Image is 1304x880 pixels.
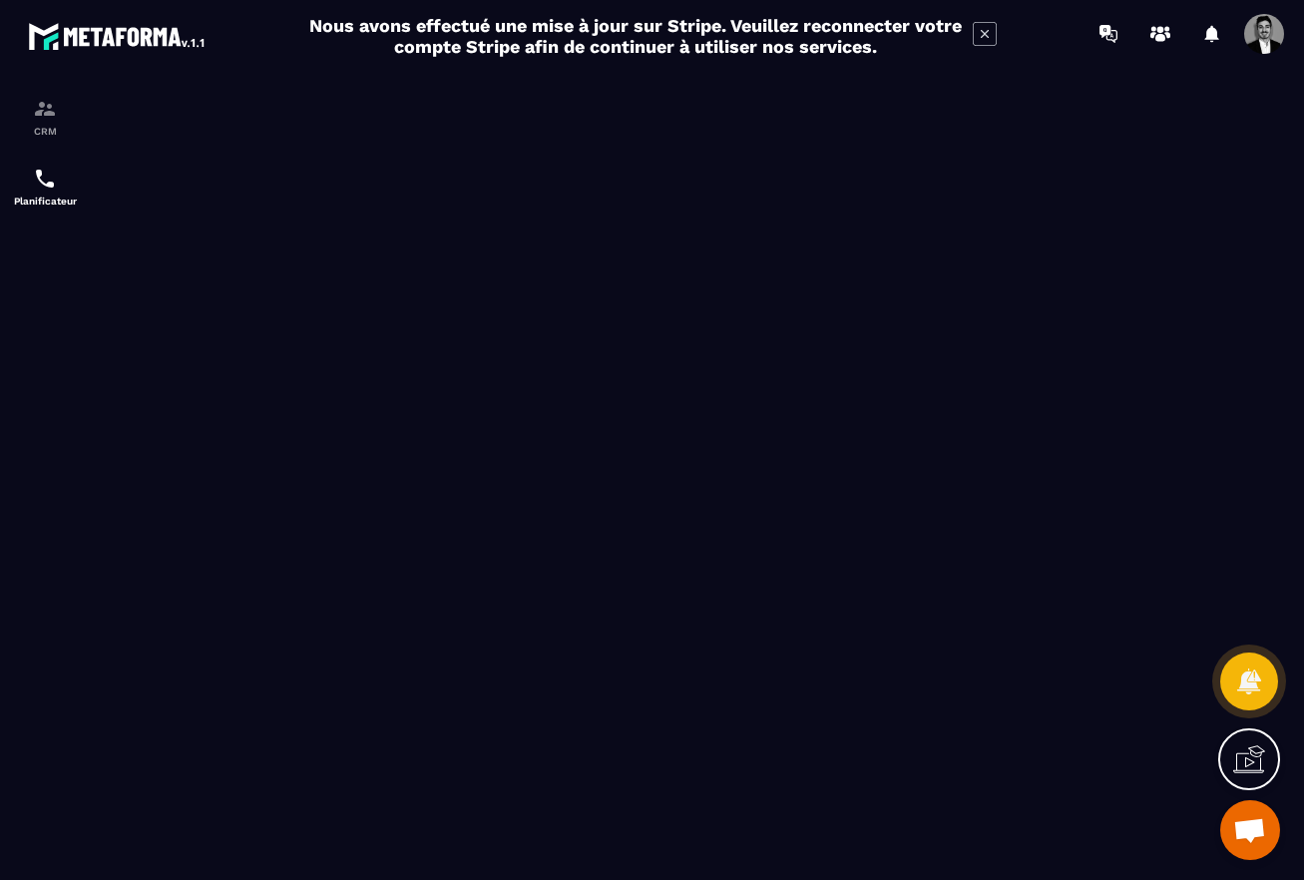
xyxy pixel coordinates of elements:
a: formationformationCRM [5,82,85,152]
a: Ouvrir le chat [1220,800,1280,860]
a: schedulerschedulerPlanificateur [5,152,85,221]
p: CRM [5,126,85,137]
img: formation [33,97,57,121]
img: logo [28,18,208,54]
p: Planificateur [5,196,85,207]
img: scheduler [33,167,57,191]
h2: Nous avons effectué une mise à jour sur Stripe. Veuillez reconnecter votre compte Stripe afin de ... [308,15,963,57]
